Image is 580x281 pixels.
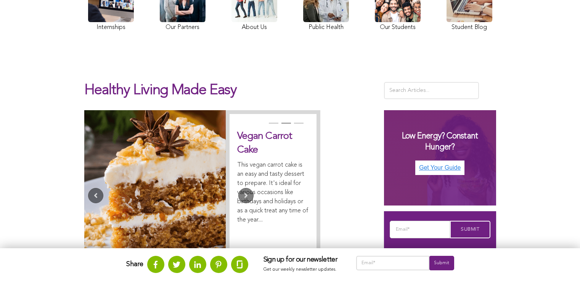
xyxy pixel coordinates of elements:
button: 3 of 3 [294,123,302,130]
img: Get Your Guide [415,161,464,175]
h3: Sign up for our newsletter [263,256,341,264]
p: Get our weekly newsletter updates. [263,266,341,274]
button: Next [238,188,254,203]
h2: Vegan Carrot Cake [237,129,309,157]
p: This vegan carrot cake is an easy and tasty dessert to prepare. It's ideal for various occasions ... [237,161,309,225]
input: Email* [356,256,430,270]
button: Previous [88,188,103,203]
h3: Low Energy? Constant Hunger? [392,131,488,153]
button: 2 of 3 [281,123,289,130]
iframe: Chat Widget [542,244,580,281]
input: Search Articles... [384,82,479,99]
input: Submit [450,221,490,238]
h1: Healthy Living Made Easy [84,82,373,106]
input: Submit [429,256,454,270]
img: glassdoor.svg [237,260,243,268]
strong: Share [126,261,143,268]
input: Email* [390,221,450,238]
button: 1 of 3 [269,123,276,130]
